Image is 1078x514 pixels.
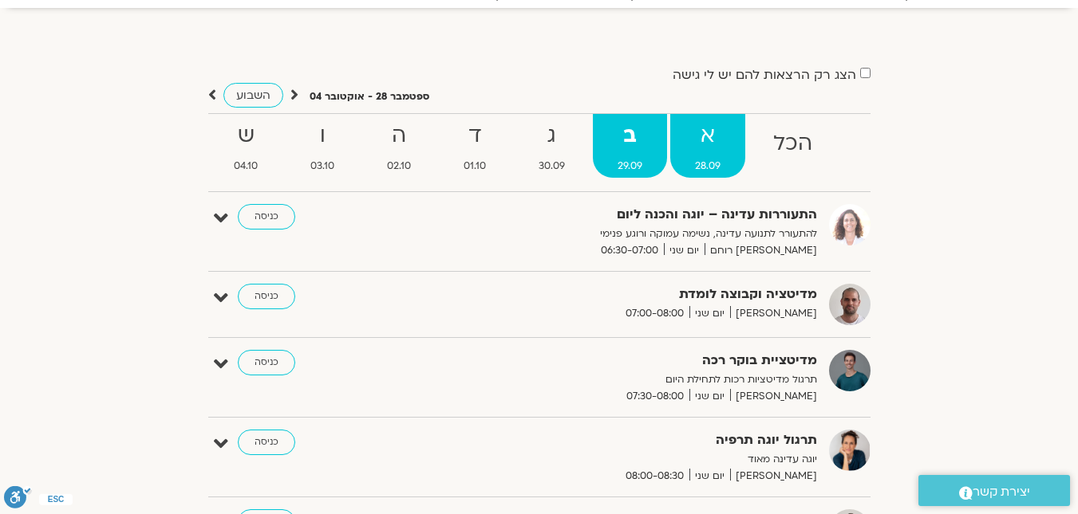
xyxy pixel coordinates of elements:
strong: הכל [748,126,837,162]
p: יוגה עדינה מאוד [426,451,817,468]
a: ד01.10 [439,114,511,178]
strong: ג [514,118,590,154]
span: 03.10 [286,158,359,175]
span: 07:30-08:00 [621,388,689,405]
label: הצג רק הרצאות להם יש לי גישה [673,68,856,82]
strong: ד [439,118,511,154]
span: 07:00-08:00 [620,305,689,322]
strong: התעוררות עדינה – יוגה והכנה ליום [426,204,817,226]
span: [PERSON_NAME] [730,388,817,405]
a: השבוע [223,83,283,108]
span: 06:30-07:00 [595,242,664,259]
strong: ו [286,118,359,154]
strong: ה [362,118,436,154]
span: יום שני [689,305,730,322]
strong: מדיטציה וקבוצה לומדת [426,284,817,305]
span: יום שני [689,388,730,405]
a: ג30.09 [514,114,590,178]
a: ש04.10 [210,114,283,178]
span: יצירת קשר [973,481,1030,503]
span: [PERSON_NAME] [730,305,817,322]
p: תרגול מדיטציות רכות לתחילת היום [426,371,817,388]
span: 30.09 [514,158,590,175]
span: 08:00-08:30 [620,468,689,485]
a: יצירת קשר [918,475,1070,506]
a: א28.09 [670,114,745,178]
span: 29.09 [593,158,667,175]
strong: ב [593,118,667,154]
span: 01.10 [439,158,511,175]
span: השבוע [236,88,270,103]
p: ספטמבר 28 - אוקטובר 04 [310,88,429,105]
span: [PERSON_NAME] [730,468,817,485]
span: יום שני [664,242,705,259]
a: ו03.10 [286,114,359,178]
span: יום שני [689,468,730,485]
strong: א [670,118,745,154]
strong: תרגול יוגה תרפיה [426,430,817,451]
a: ב29.09 [593,114,667,178]
a: כניסה [238,284,295,309]
strong: ש [210,118,283,154]
p: להתעורר לתנועה עדינה, נשימה עמוקה ורוגע פנימי [426,226,817,242]
span: 02.10 [362,158,436,175]
a: כניסה [238,350,295,375]
strong: מדיטציית בוקר רכה [426,350,817,371]
a: כניסה [238,204,295,230]
a: כניסה [238,430,295,455]
a: ה02.10 [362,114,436,178]
span: [PERSON_NAME] רוחם [705,242,817,259]
span: 28.09 [670,158,745,175]
span: 04.10 [210,158,283,175]
a: הכל [748,114,837,178]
